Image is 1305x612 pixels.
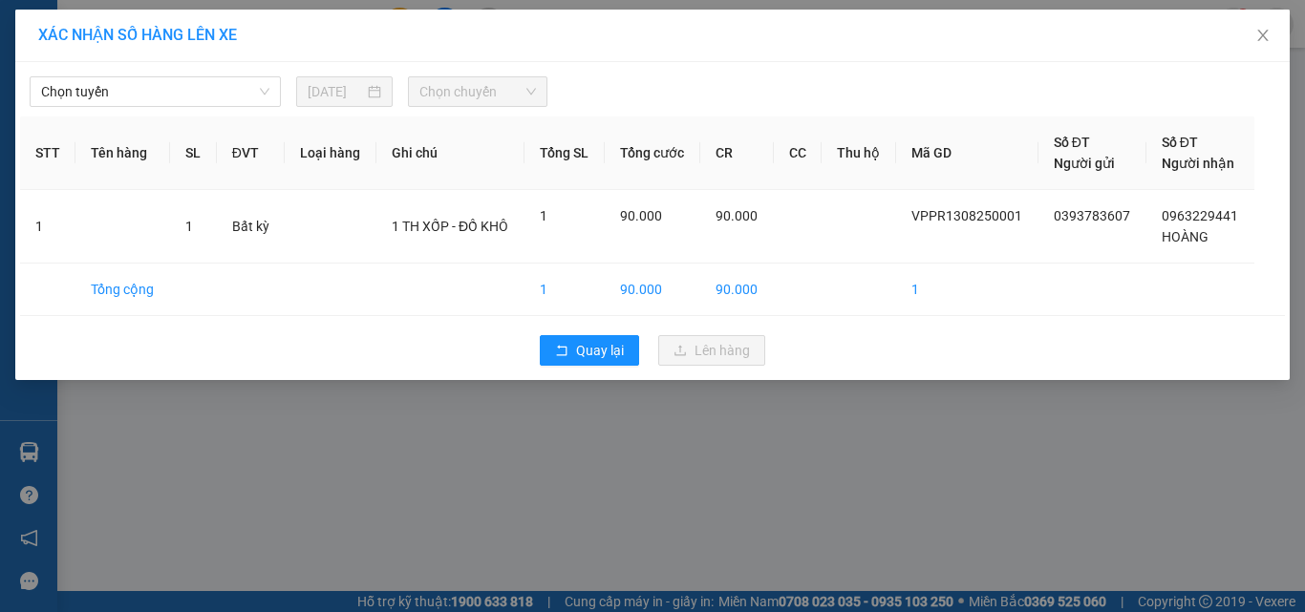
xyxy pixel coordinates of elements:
span: close [1255,28,1271,43]
th: CC [774,116,822,190]
button: Close [1236,10,1290,63]
th: Tên hàng [75,116,170,190]
span: 1 TH XỐP - ĐỒ KHÔ [392,219,508,234]
th: Loại hàng [285,116,376,190]
td: 1 [20,190,75,264]
span: 0963229441 [1162,208,1238,223]
span: Người gửi [1054,156,1115,171]
span: HOÀNG [1162,229,1209,244]
span: 1 [185,219,193,234]
span: rollback [555,344,568,359]
td: Bất kỳ [217,190,286,264]
td: 1 [524,264,605,316]
span: XÁC NHẬN SỐ HÀNG LÊN XE [38,26,237,44]
input: 13/08/2025 [308,81,363,102]
span: Chọn tuyến [41,77,269,106]
td: Tổng cộng [75,264,170,316]
span: Số ĐT [1054,135,1090,150]
th: Thu hộ [822,116,896,190]
span: 90.000 [716,208,758,223]
span: VPPR1308250001 [911,208,1022,223]
button: rollbackQuay lại [540,335,639,366]
span: Chọn chuyến [419,77,537,106]
td: 90.000 [605,264,700,316]
th: Tổng SL [524,116,605,190]
span: 90.000 [620,208,662,223]
span: Người nhận [1162,156,1234,171]
button: uploadLên hàng [658,335,765,366]
td: 1 [896,264,1038,316]
th: STT [20,116,75,190]
th: Mã GD [896,116,1038,190]
th: Tổng cước [605,116,700,190]
span: 0393783607 [1054,208,1130,223]
th: SL [170,116,216,190]
th: CR [700,116,774,190]
th: ĐVT [217,116,286,190]
th: Ghi chú [376,116,524,190]
span: Số ĐT [1162,135,1198,150]
span: Quay lại [576,340,624,361]
td: 90.000 [700,264,774,316]
span: 1 [540,208,547,223]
